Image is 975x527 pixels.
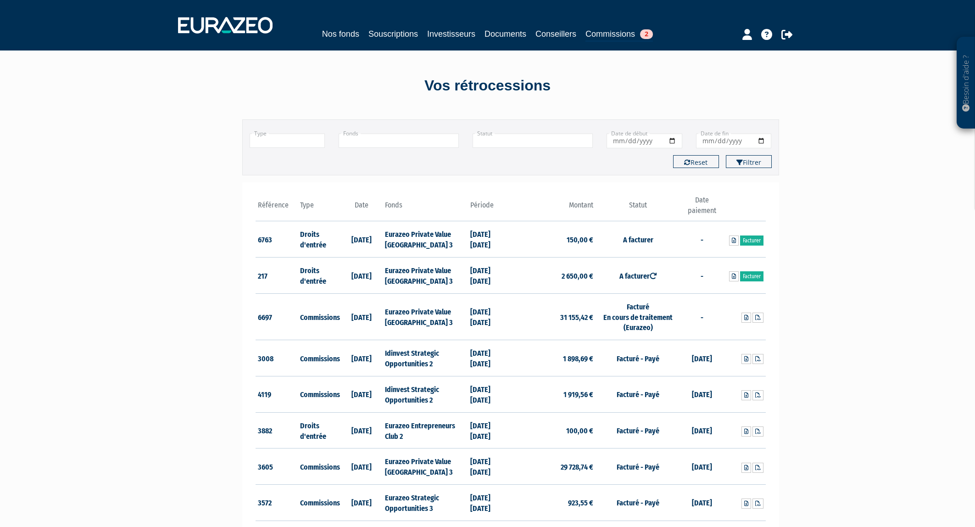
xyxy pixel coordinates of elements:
td: [DATE] [340,293,383,340]
td: Facturé - Payé [596,376,680,412]
td: Eurazeo Private Value [GEOGRAPHIC_DATA] 3 [383,221,468,258]
td: [DATE] [340,376,383,412]
td: 923,55 € [511,485,596,521]
td: 150,00 € [511,221,596,258]
td: A facturer [596,221,680,258]
td: [DATE] [DATE] [468,258,511,294]
td: [DATE] [680,412,723,449]
td: 1 919,56 € [511,376,596,412]
td: [DATE] [340,258,383,294]
a: Investisseurs [427,28,475,40]
th: Statut [596,195,680,221]
th: Période [468,195,511,221]
td: 2 650,00 € [511,258,596,294]
td: [DATE] [DATE] [468,412,511,449]
a: Commissions2 [585,28,653,42]
td: 3008 [256,340,298,376]
td: Eurazeo Strategic Opportunities 3 [383,485,468,521]
a: Documents [485,28,526,40]
button: Reset [673,155,719,168]
td: - [680,293,723,340]
th: Type [298,195,340,221]
td: [DATE] [340,221,383,258]
td: [DATE] [DATE] [468,449,511,485]
td: [DATE] [680,340,723,376]
button: Filtrer [726,155,772,168]
td: Commissions [298,376,340,412]
td: 6697 [256,293,298,340]
td: [DATE] [340,340,383,376]
td: [DATE] [680,376,723,412]
td: - [680,258,723,294]
td: [DATE] [DATE] [468,340,511,376]
p: Besoin d'aide ? [961,42,971,124]
td: [DATE] [DATE] [468,485,511,521]
td: Eurazeo Private Value [GEOGRAPHIC_DATA] 3 [383,293,468,340]
td: Idinvest Strategic Opportunities 2 [383,376,468,412]
td: A facturer [596,258,680,294]
td: Droits d'entrée [298,221,340,258]
td: 3605 [256,449,298,485]
a: Souscriptions [368,28,418,40]
td: 31 155,42 € [511,293,596,340]
td: 3882 [256,412,298,449]
td: Facturé En cours de traitement (Eurazeo) [596,293,680,340]
span: 2 [640,29,653,39]
td: Droits d'entrée [298,412,340,449]
td: [DATE] [DATE] [468,376,511,412]
td: 217 [256,258,298,294]
img: 1732889491-logotype_eurazeo_blanc_rvb.png [178,17,273,34]
td: Facturé - Payé [596,412,680,449]
a: Facturer [740,235,763,246]
td: Eurazeo Private Value [GEOGRAPHIC_DATA] 3 [383,258,468,294]
td: Commissions [298,340,340,376]
th: Fonds [383,195,468,221]
td: Facturé - Payé [596,485,680,521]
td: [DATE] [DATE] [468,221,511,258]
th: Référence [256,195,298,221]
td: [DATE] [680,485,723,521]
td: 6763 [256,221,298,258]
td: 4119 [256,376,298,412]
a: Nos fonds [322,28,359,40]
td: Facturé - Payé [596,340,680,376]
a: Facturer [740,271,763,281]
td: Eurazeo Entrepreneurs Club 2 [383,412,468,449]
td: [DATE] [680,449,723,485]
th: Montant [511,195,596,221]
th: Date paiement [680,195,723,221]
td: Commissions [298,293,340,340]
td: 100,00 € [511,412,596,449]
td: 29 728,74 € [511,449,596,485]
td: Commissions [298,449,340,485]
div: Vos rétrocessions [226,75,749,96]
i: Ré-ouvert le 13/12/2022 [650,272,657,280]
td: Facturé - Payé [596,449,680,485]
td: [DATE] [340,412,383,449]
td: Eurazeo Private Value [GEOGRAPHIC_DATA] 3 [383,449,468,485]
td: Commissions [298,485,340,521]
td: Droits d'entrée [298,258,340,294]
td: 3572 [256,485,298,521]
td: [DATE] [DATE] [468,293,511,340]
td: Idinvest Strategic Opportunities 2 [383,340,468,376]
td: - [680,221,723,258]
td: 1 898,69 € [511,340,596,376]
a: Conseillers [535,28,576,40]
td: [DATE] [340,485,383,521]
td: [DATE] [340,449,383,485]
th: Date [340,195,383,221]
